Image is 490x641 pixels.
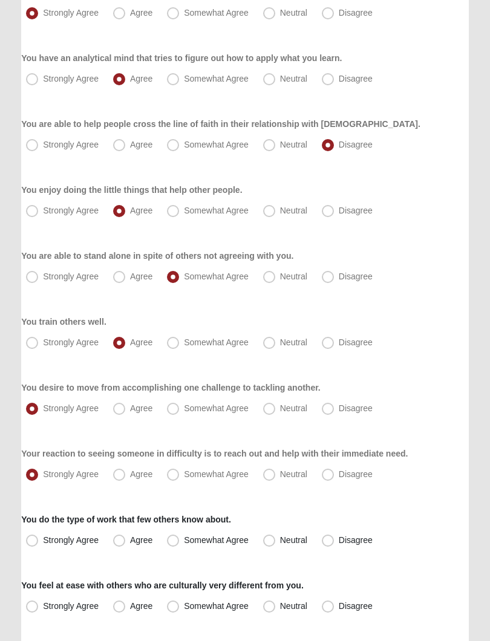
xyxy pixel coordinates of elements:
[21,513,231,525] label: You do the type of work that few others know about.
[339,140,373,149] span: Disagree
[21,52,342,64] label: You have an analytical mind that tries to figure out how to apply what you learn.
[280,469,307,479] span: Neutral
[280,8,307,18] span: Neutral
[339,337,373,347] span: Disagree
[184,403,249,413] span: Somewhat Agree
[21,579,304,591] label: You feel at ease with others who are culturally very different from you.
[184,272,249,281] span: Somewhat Agree
[339,8,373,18] span: Disagree
[43,337,99,347] span: Strongly Agree
[130,74,152,83] span: Agree
[21,382,321,394] label: You desire to move from accomplishing one challenge to tackling another.
[184,535,249,545] span: Somewhat Agree
[280,601,307,611] span: Neutral
[130,206,152,215] span: Agree
[184,206,249,215] span: Somewhat Agree
[280,206,307,215] span: Neutral
[130,535,152,545] span: Agree
[21,250,293,262] label: You are able to stand alone in spite of others not agreeing with you.
[280,403,307,413] span: Neutral
[43,535,99,545] span: Strongly Agree
[184,140,249,149] span: Somewhat Agree
[184,8,249,18] span: Somewhat Agree
[43,206,99,215] span: Strongly Agree
[43,601,99,611] span: Strongly Agree
[280,337,307,347] span: Neutral
[130,140,152,149] span: Agree
[21,184,242,196] label: You enjoy doing the little things that help other people.
[184,469,249,479] span: Somewhat Agree
[43,403,99,413] span: Strongly Agree
[130,469,152,479] span: Agree
[130,403,152,413] span: Agree
[21,316,106,328] label: You train others well.
[339,601,373,611] span: Disagree
[43,469,99,479] span: Strongly Agree
[339,74,373,83] span: Disagree
[339,206,373,215] span: Disagree
[130,8,152,18] span: Agree
[339,272,373,281] span: Disagree
[21,118,420,130] label: You are able to help people cross the line of faith in their relationship with [DEMOGRAPHIC_DATA].
[130,337,152,347] span: Agree
[280,74,307,83] span: Neutral
[21,447,408,460] label: Your reaction to seeing someone in difficulty is to reach out and help with their immediate need.
[43,140,99,149] span: Strongly Agree
[43,74,99,83] span: Strongly Agree
[184,74,249,83] span: Somewhat Agree
[43,8,99,18] span: Strongly Agree
[184,601,249,611] span: Somewhat Agree
[339,403,373,413] span: Disagree
[339,535,373,545] span: Disagree
[184,337,249,347] span: Somewhat Agree
[130,601,152,611] span: Agree
[280,535,307,545] span: Neutral
[130,272,152,281] span: Agree
[43,272,99,281] span: Strongly Agree
[280,272,307,281] span: Neutral
[339,469,373,479] span: Disagree
[280,140,307,149] span: Neutral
